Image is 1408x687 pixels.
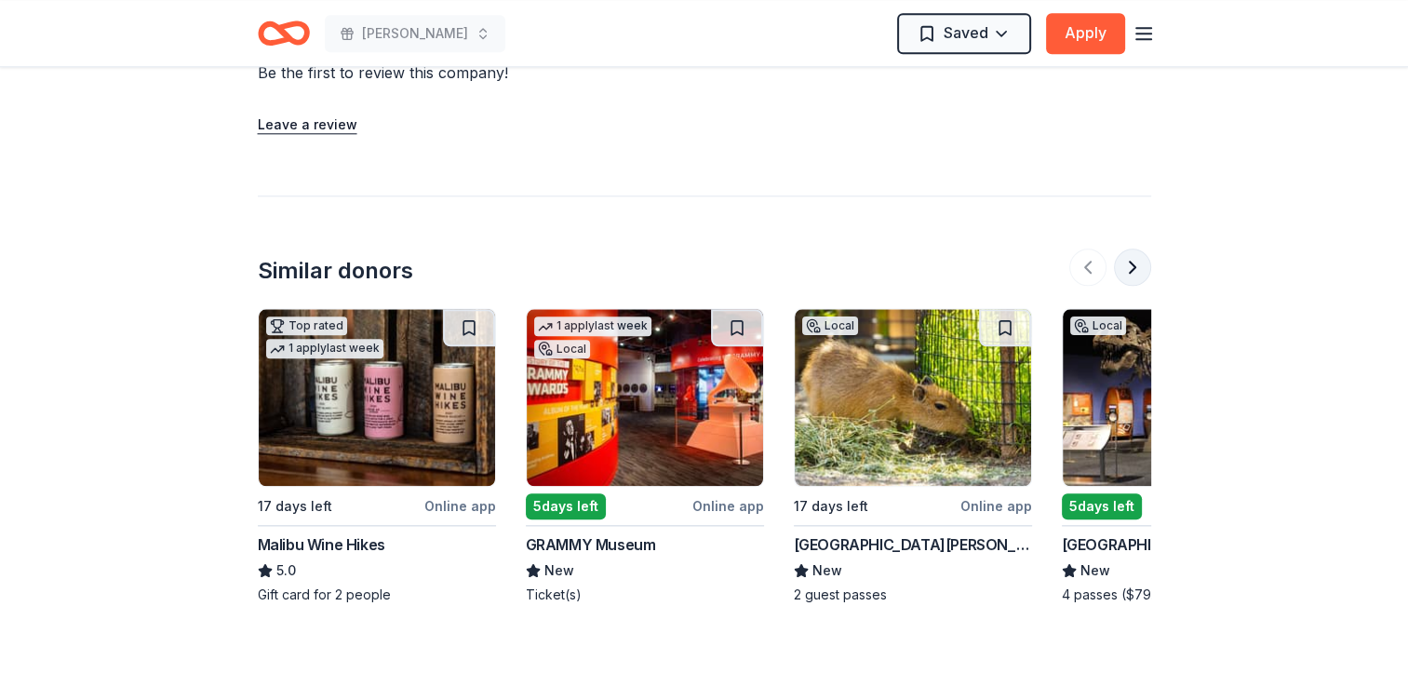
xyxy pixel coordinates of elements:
span: New [544,559,574,582]
img: Image for San Diego Natural History Museum [1063,309,1299,486]
button: [PERSON_NAME] [325,15,505,52]
div: Similar donors [258,256,413,286]
span: 5.0 [276,559,296,582]
div: 5 days left [1062,493,1142,519]
div: Gift card for 2 people [258,586,496,604]
a: Image for GRAMMY Museum1 applylast weekLocal5days leftOnline appGRAMMY MuseumNewTicket(s) [526,308,764,604]
a: Image for Santa Barbara ZooLocal17 days leftOnline app[GEOGRAPHIC_DATA][PERSON_NAME]New2 guest pa... [794,308,1032,604]
button: Apply [1046,13,1125,54]
div: [GEOGRAPHIC_DATA] [1062,533,1214,556]
div: Be the first to review this company! [258,61,734,84]
img: Image for Malibu Wine Hikes [259,309,495,486]
div: 5 days left [526,493,606,519]
div: 2 guest passes [794,586,1032,604]
div: Local [1070,317,1126,335]
div: [GEOGRAPHIC_DATA][PERSON_NAME] [794,533,1032,556]
div: 17 days left [258,495,332,518]
span: New [1080,559,1110,582]
div: Online app [424,494,496,518]
button: Leave a review [258,114,357,136]
div: Online app [692,494,764,518]
div: Top rated [266,317,347,335]
span: Saved [944,20,988,45]
div: 4 passes ($79.80 value) [1062,586,1300,604]
div: 1 apply last week [534,317,651,336]
div: 17 days left [794,495,868,518]
a: Image for Malibu Wine HikesTop rated1 applylast week17 days leftOnline appMalibu Wine Hikes5.0Gif... [258,308,496,604]
a: Image for San Diego Natural History MuseumLocal5days leftOnline app[GEOGRAPHIC_DATA]New4 passes (... [1062,308,1300,604]
a: Home [258,11,310,55]
div: Local [534,340,590,358]
img: Image for Santa Barbara Zoo [795,309,1031,486]
button: Saved [897,13,1031,54]
div: Local [802,317,858,335]
div: GRAMMY Museum [526,533,656,556]
span: New [812,559,842,582]
div: Online app [960,494,1032,518]
span: [PERSON_NAME] [362,22,468,45]
img: Image for GRAMMY Museum [527,309,763,486]
div: Malibu Wine Hikes [258,533,385,556]
div: Ticket(s) [526,586,764,604]
div: 1 apply last week [266,339,383,358]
